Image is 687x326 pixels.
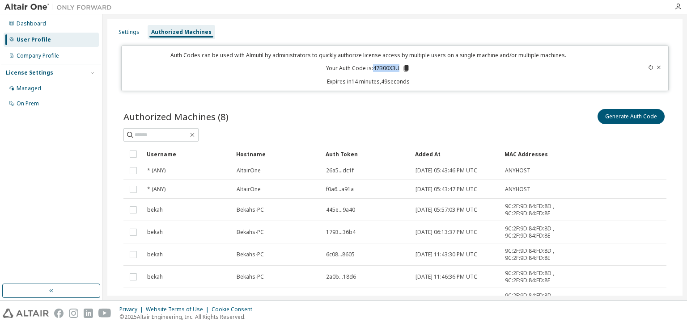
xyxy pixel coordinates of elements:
[326,251,355,258] span: 6c08...8605
[505,247,568,262] span: 9C:2F:9D:84:FD:8D , 9C:2F:9D:84:FD:8E
[598,109,665,124] button: Generate Auth Code
[17,36,51,43] div: User Profile
[326,64,410,72] p: Your Auth Code is: 47B00X3U
[237,273,264,280] span: Bekahs-PC
[17,85,41,92] div: Managed
[505,186,530,193] span: ANYHOST
[119,313,258,321] p: © 2025 Altair Engineering, Inc. All Rights Reserved.
[505,225,568,239] span: 9C:2F:9D:84:FD:8D , 9C:2F:9D:84:FD:8E
[505,203,568,217] span: 9C:2F:9D:84:FD:8D , 9C:2F:9D:84:FD:8E
[146,306,212,313] div: Website Terms of Use
[326,147,408,161] div: Auth Token
[416,186,477,193] span: [DATE] 05:43:47 PM UTC
[326,167,354,174] span: 26a5...dc1f
[3,309,49,318] img: altair_logo.svg
[17,20,46,27] div: Dashboard
[416,206,477,213] span: [DATE] 05:57:03 PM UTC
[147,167,165,174] span: * (ANY)
[147,229,163,236] span: bekah
[119,306,146,313] div: Privacy
[147,251,163,258] span: bekah
[416,229,477,236] span: [DATE] 06:13:37 PM UTC
[237,167,261,174] span: AltairOne
[505,270,568,284] span: 9C:2F:9D:84:FD:8D , 9C:2F:9D:84:FD:8E
[119,29,140,36] div: Settings
[237,206,264,213] span: Bekahs-PC
[326,186,354,193] span: f0a6...a91a
[4,3,116,12] img: Altair One
[505,292,568,306] span: 9C:2F:9D:84:FD:8D , 9C:2F:9D:84:FD:8E
[84,309,93,318] img: linkedin.svg
[17,100,39,107] div: On Prem
[98,309,111,318] img: youtube.svg
[416,167,477,174] span: [DATE] 05:43:46 PM UTC
[147,273,163,280] span: bekah
[123,110,229,123] span: Authorized Machines (8)
[17,52,59,59] div: Company Profile
[212,306,258,313] div: Cookie Consent
[236,147,318,161] div: Hostname
[505,167,530,174] span: ANYHOST
[147,147,229,161] div: Username
[6,69,53,76] div: License Settings
[237,186,261,193] span: AltairOne
[237,251,264,258] span: Bekahs-PC
[237,229,264,236] span: Bekahs-PC
[416,251,477,258] span: [DATE] 11:43:30 PM UTC
[147,206,163,213] span: bekah
[147,186,165,193] span: * (ANY)
[505,147,568,161] div: MAC Addresses
[127,51,609,59] p: Auth Codes can be used with Almutil by administrators to quickly authorize license access by mult...
[54,309,64,318] img: facebook.svg
[151,29,212,36] div: Authorized Machines
[326,206,355,213] span: 445e...9a40
[69,309,78,318] img: instagram.svg
[326,273,356,280] span: 2a0b...18d6
[416,273,477,280] span: [DATE] 11:46:36 PM UTC
[415,147,497,161] div: Added At
[127,78,609,85] p: Expires in 14 minutes, 49 seconds
[326,229,356,236] span: 1793...36b4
